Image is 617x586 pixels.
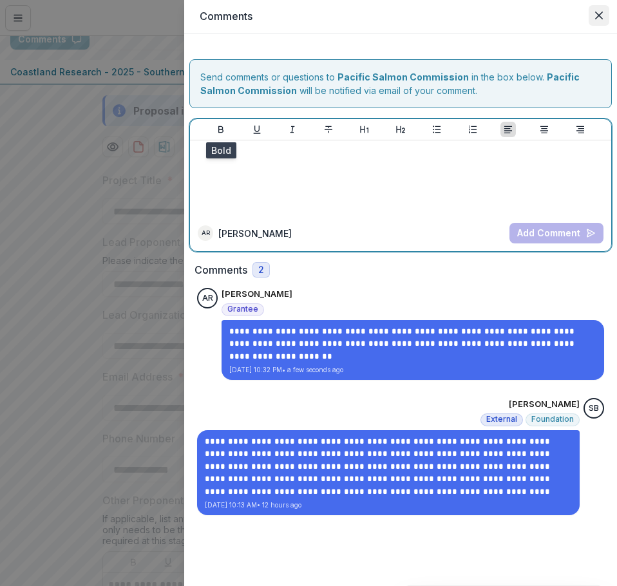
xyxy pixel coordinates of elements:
[589,5,609,26] button: Close
[589,404,599,413] div: Sascha Bendt
[531,415,574,424] span: Foundation
[357,122,372,137] button: Heading 1
[205,500,572,510] p: [DATE] 10:13 AM • 12 hours ago
[189,59,612,108] div: Send comments or questions to in the box below. will be notified via email of your comment.
[509,223,603,243] button: Add Comment
[249,122,265,137] button: Underline
[321,122,336,137] button: Strike
[536,122,552,137] button: Align Center
[393,122,408,137] button: Heading 2
[202,230,210,236] div: Andrew Rosenberger
[486,415,517,424] span: External
[213,122,229,137] button: Bold
[218,227,292,240] p: [PERSON_NAME]
[200,10,602,23] h2: Comments
[337,71,469,82] strong: Pacific Salmon Commission
[229,365,596,375] p: [DATE] 10:32 PM • a few seconds ago
[285,122,300,137] button: Italicize
[222,288,292,301] p: [PERSON_NAME]
[429,122,444,137] button: Bullet List
[195,264,247,276] h2: Comments
[509,398,580,411] p: [PERSON_NAME]
[202,294,213,303] div: Andrew Rosenberger
[258,265,264,276] span: 2
[227,305,258,314] span: Grantee
[500,122,516,137] button: Align Left
[465,122,480,137] button: Ordered List
[573,122,588,137] button: Align Right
